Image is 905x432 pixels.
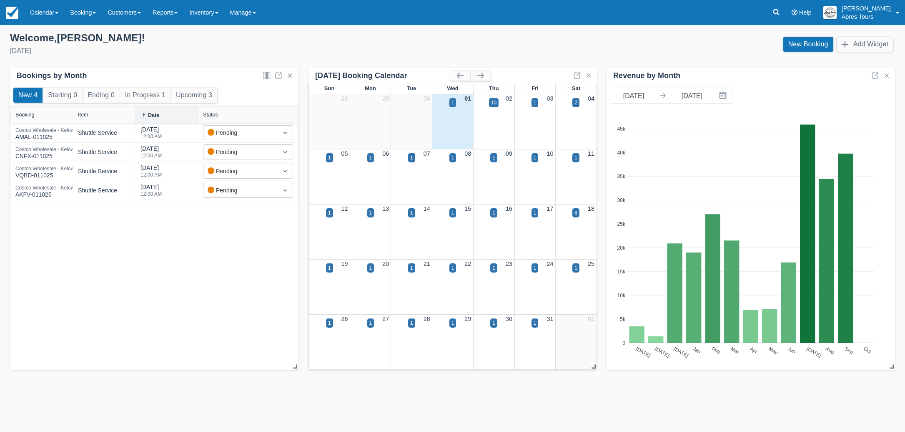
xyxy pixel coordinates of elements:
[369,154,372,162] div: 1
[281,167,289,175] span: Dropdown icon
[78,167,117,176] div: Shuttle Service
[140,125,162,144] div: [DATE]
[15,189,95,192] a: Costco Wholesale - Kelowna #1578AKFV-011025
[489,85,499,91] span: Thu
[382,95,389,102] a: 29
[574,99,577,106] div: 2
[547,95,553,102] a: 03
[534,209,536,217] div: 1
[574,264,577,272] div: 1
[15,128,95,133] div: Costco Wholesale - Kelowna #1578
[534,264,536,272] div: 1
[407,85,416,91] span: Tue
[140,144,162,163] div: [DATE]
[324,85,334,91] span: Sun
[78,186,117,195] div: Shuttle Service
[451,209,454,217] div: 1
[451,99,454,106] div: 1
[588,95,594,102] a: 04
[464,205,471,212] a: 15
[464,316,471,322] a: 29
[572,85,580,91] span: Sat
[424,150,430,157] a: 07
[208,186,273,195] div: Pending
[424,260,430,267] a: 21
[382,260,389,267] a: 20
[369,209,372,217] div: 1
[588,260,594,267] a: 25
[281,186,289,195] span: Dropdown icon
[140,183,162,202] div: [DATE]
[588,205,594,212] a: 18
[15,185,95,199] div: AKFV-011025
[15,166,95,171] div: Costco Wholesale - Kelowna #1578
[506,205,512,212] a: 16
[341,95,348,102] a: 28
[492,319,495,327] div: 1
[315,71,450,81] div: [DATE] Booking Calendar
[792,10,797,15] i: Help
[506,95,512,102] a: 02
[424,205,430,212] a: 14
[78,129,117,137] div: Shuttle Service
[491,99,496,106] div: 10
[547,150,553,157] a: 10
[148,112,159,118] div: Date
[140,172,162,177] div: 12:00 AM
[424,95,430,102] a: 30
[610,88,657,103] input: Start Date
[171,88,217,103] button: Upcoming 3
[842,4,891,13] p: [PERSON_NAME]
[43,88,82,103] button: Starting 0
[341,316,348,322] a: 26
[410,154,413,162] div: 1
[613,71,680,81] div: Revenue by Month
[13,88,43,103] button: New 4
[328,154,331,162] div: 1
[715,88,732,103] button: Interact with the calendar and add the check-in date for your trip.
[464,95,471,102] a: 01
[369,264,372,272] div: 1
[328,264,331,272] div: 1
[669,88,715,103] input: End Date
[783,37,833,52] a: New Booking
[140,153,162,158] div: 12:00 AM
[588,316,594,322] a: 01
[506,150,512,157] a: 09
[534,99,536,106] div: 1
[17,71,87,81] div: Bookings by Month
[492,209,495,217] div: 1
[78,148,117,157] div: Shuttle Service
[464,260,471,267] a: 22
[547,260,553,267] a: 24
[574,154,577,162] div: 1
[78,112,88,118] div: Item
[341,260,348,267] a: 19
[410,319,413,327] div: 1
[369,319,372,327] div: 1
[83,88,119,103] button: Ending 0
[15,185,95,190] div: Costco Wholesale - Kelowna #1578
[382,316,389,322] a: 27
[492,154,495,162] div: 1
[547,205,553,212] a: 17
[506,316,512,322] a: 30
[382,205,389,212] a: 13
[574,209,577,217] div: 8
[547,316,553,322] a: 31
[281,129,289,137] span: Dropdown icon
[492,264,495,272] div: 1
[15,147,95,161] div: CNFX-011025
[328,319,331,327] div: 1
[15,166,95,180] div: VQBD-011025
[6,7,18,19] img: checkfront-main-nav-mini-logo.png
[10,32,446,44] div: Welcome , [PERSON_NAME] !
[208,167,273,176] div: Pending
[10,46,446,56] div: [DATE]
[588,150,594,157] a: 11
[15,169,95,173] a: Costco Wholesale - Kelowna #1578VQBD-011025
[15,128,95,141] div: AMAL-011025
[203,112,218,118] div: Status
[328,209,331,217] div: 1
[424,316,430,322] a: 28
